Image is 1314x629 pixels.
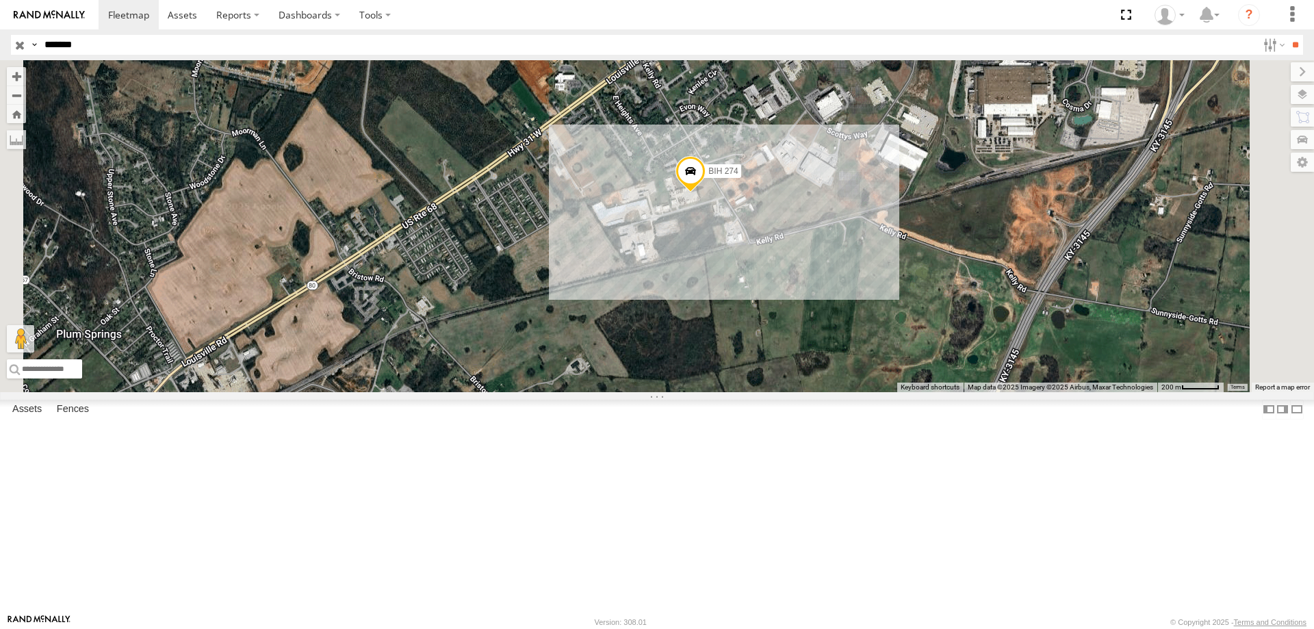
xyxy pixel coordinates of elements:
button: Drag Pegman onto the map to open Street View [7,325,34,352]
span: Map data ©2025 Imagery ©2025 Airbus, Maxar Technologies [968,383,1153,391]
label: Search Filter Options [1258,35,1287,55]
a: Visit our Website [8,615,70,629]
a: Report a map error [1255,383,1310,391]
div: © Copyright 2025 - [1170,618,1306,626]
button: Zoom out [7,86,26,105]
label: Fences [50,400,96,419]
i: ? [1238,4,1260,26]
label: Dock Summary Table to the Right [1276,400,1289,420]
label: Hide Summary Table [1290,400,1304,420]
button: Zoom Home [7,105,26,123]
span: BIH 274 [708,166,738,176]
label: Dock Summary Table to the Left [1262,400,1276,420]
img: rand-logo.svg [14,10,85,20]
label: Map Settings [1291,153,1314,172]
label: Measure [7,130,26,149]
button: Zoom in [7,67,26,86]
a: Terms (opens in new tab) [1231,385,1245,390]
div: Nele . [1150,5,1189,25]
button: Map Scale: 200 m per 52 pixels [1157,383,1224,392]
a: Terms and Conditions [1234,618,1306,626]
button: Keyboard shortcuts [901,383,959,392]
div: Version: 308.01 [595,618,647,626]
label: Assets [5,400,49,419]
span: 200 m [1161,383,1181,391]
label: Search Query [29,35,40,55]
